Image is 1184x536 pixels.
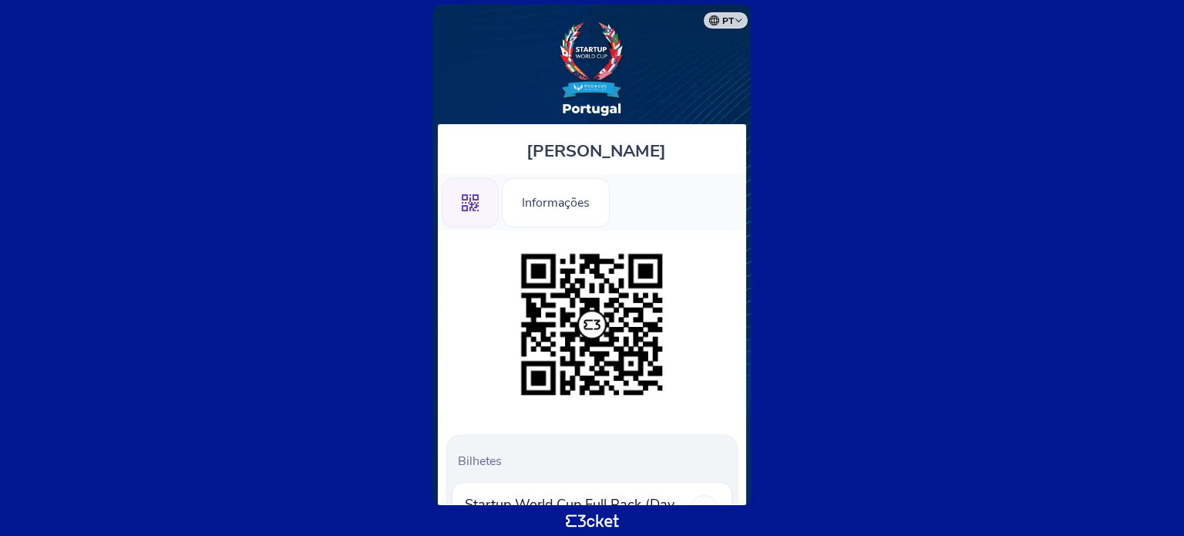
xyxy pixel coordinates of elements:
[526,140,666,163] span: [PERSON_NAME]
[502,193,610,210] a: Informações
[458,453,732,470] p: Bilhetes
[557,20,627,116] img: Startup World Cup Portugal
[513,246,671,403] img: cf091b4c7dea44d6bd30e1d2b77ece0b.png
[465,495,689,532] span: Startup World Cup Full Pack (Day 1&2)
[502,178,610,228] div: Informações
